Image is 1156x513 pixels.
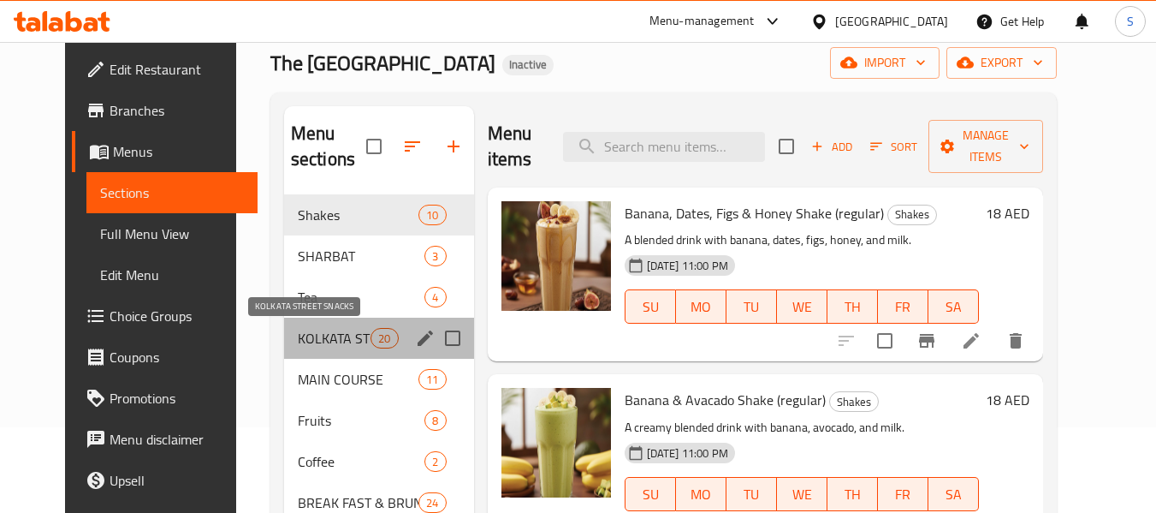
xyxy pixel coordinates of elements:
button: WE [777,289,827,324]
span: 24 [419,495,445,511]
p: A creamy blended drink with banana, avocado, and milk. [625,417,979,438]
div: [GEOGRAPHIC_DATA] [835,12,948,31]
span: Promotions [110,388,245,409]
div: items [418,369,446,390]
a: Sections [86,172,258,213]
div: Tea [298,287,425,307]
div: MAIN COURSE11 [284,359,474,400]
a: Upsell [72,460,258,501]
a: Menus [72,131,258,172]
div: KOLKATA STREET SNACKS20edit [284,318,474,359]
span: Menu disclaimer [110,429,245,450]
div: Shakes [829,391,879,412]
span: WE [784,482,821,507]
span: S [1127,12,1134,31]
span: Full Menu View [100,224,245,244]
button: MO [676,289,726,324]
span: Manage items [942,125,1029,168]
a: Edit Menu [86,254,258,295]
span: 4 [425,289,445,306]
span: 8 [425,413,445,429]
span: 2 [425,454,445,470]
span: Coupons [110,347,245,367]
button: FR [878,477,928,511]
div: Menu-management [649,11,755,32]
button: Add section [433,126,474,167]
span: 3 [425,248,445,265]
span: WE [784,295,821,319]
a: Edit menu item [961,331,981,351]
span: Inactive [502,57,554,72]
a: Full Menu View [86,213,258,254]
h6: 18 AED [986,388,1029,412]
p: A blended drink with banana, dates, figs, honey, and milk. [625,230,979,251]
span: import [844,52,926,74]
span: Coffee [298,451,425,472]
img: Banana & Avacado Shake (regular) [501,388,611,498]
span: BREAK FAST & BRUNCH [298,492,418,513]
button: Sort [866,134,922,160]
span: Menus [113,141,245,162]
span: Edit Menu [100,265,245,285]
span: Select to update [867,323,903,359]
button: TH [827,477,878,511]
span: KOLKATA STREET SNACKS [298,328,371,349]
span: SA [935,482,972,507]
h6: 18 AED [986,201,1029,225]
div: Inactive [502,55,554,75]
a: Branches [72,90,258,131]
div: Shakes10 [284,194,474,236]
span: Select section [768,128,804,164]
button: export [946,47,1057,79]
button: SU [625,477,676,511]
span: TH [834,482,871,507]
div: items [371,328,398,349]
button: edit [412,325,438,351]
button: delete [995,320,1036,361]
span: FR [885,482,922,507]
span: Banana & Avacado Shake (regular) [625,387,826,413]
div: items [424,287,446,307]
span: export [960,52,1043,74]
button: FR [878,289,928,324]
span: Add [809,137,855,157]
span: Upsell [110,470,245,491]
button: SA [928,289,979,324]
a: Edit Restaurant [72,49,258,90]
button: TH [827,289,878,324]
span: MO [683,482,720,507]
span: SU [632,482,669,507]
input: search [563,132,765,162]
span: Banana, Dates, Figs & Honey Shake (regular) [625,200,884,226]
span: Edit Restaurant [110,59,245,80]
img: Banana, Dates, Figs & Honey Shake (regular) [501,201,611,311]
span: Fruits [298,410,425,431]
a: Promotions [72,378,258,419]
button: SU [625,289,676,324]
a: Menu disclaimer [72,419,258,460]
span: [DATE] 11:00 PM [640,445,735,462]
span: Sort sections [392,126,433,167]
span: Sort [870,137,917,157]
span: [DATE] 11:00 PM [640,258,735,274]
span: SHARBAT [298,246,425,266]
button: WE [777,477,827,511]
div: Tea4 [284,277,474,318]
span: Shakes [888,205,936,224]
span: Choice Groups [110,306,245,326]
div: items [424,246,446,266]
span: FR [885,295,922,319]
div: Shakes [887,205,937,225]
span: SA [935,295,972,319]
h2: Menu sections [291,121,366,172]
div: MAIN COURSE [298,369,418,390]
span: Sort items [859,134,928,160]
span: Add item [804,134,859,160]
span: Shakes [298,205,418,225]
span: 11 [419,372,445,388]
div: items [418,492,446,513]
button: TU [726,477,777,511]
